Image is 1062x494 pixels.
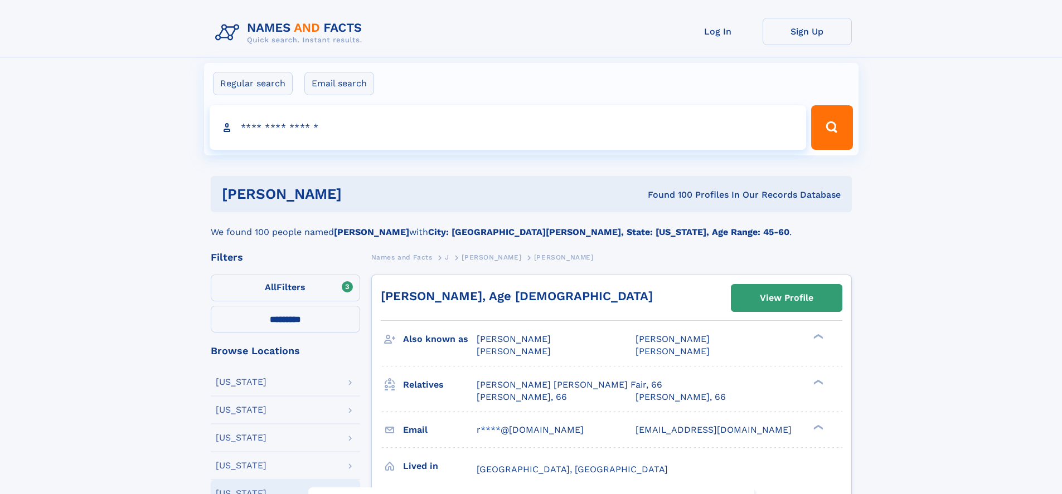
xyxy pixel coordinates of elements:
label: Filters [211,275,360,301]
div: Found 100 Profiles In Our Records Database [494,189,841,201]
div: Browse Locations [211,346,360,356]
div: ❯ [811,378,824,385]
input: search input [210,105,807,150]
div: ❯ [811,423,824,431]
label: Email search [304,72,374,95]
span: [PERSON_NAME] [477,346,551,356]
div: [US_STATE] [216,461,266,470]
a: Log In [673,18,763,45]
a: [PERSON_NAME] [462,250,521,264]
div: View Profile [760,285,813,311]
div: ❯ [811,333,824,340]
span: [PERSON_NAME] [636,346,710,356]
a: [PERSON_NAME], Age [DEMOGRAPHIC_DATA] [381,289,653,303]
a: View Profile [731,285,842,311]
button: Search Button [811,105,852,150]
a: Sign Up [763,18,852,45]
a: Names and Facts [371,250,433,264]
span: [GEOGRAPHIC_DATA], [GEOGRAPHIC_DATA] [477,464,668,475]
span: J [445,253,449,261]
a: J [445,250,449,264]
span: [PERSON_NAME] [534,253,594,261]
span: All [265,282,277,292]
b: [PERSON_NAME] [334,227,409,237]
span: [EMAIL_ADDRESS][DOMAIN_NAME] [636,424,792,435]
h3: Email [403,420,477,439]
span: [PERSON_NAME] [477,334,551,344]
div: [US_STATE] [216,405,266,414]
h3: Also known as [403,330,477,349]
span: [PERSON_NAME] [462,253,521,261]
span: [PERSON_NAME] [636,334,710,344]
b: City: [GEOGRAPHIC_DATA][PERSON_NAME], State: [US_STATE], Age Range: 45-60 [428,227,789,237]
div: [US_STATE] [216,433,266,442]
a: [PERSON_NAME], 66 [636,391,726,403]
div: [US_STATE] [216,378,266,387]
label: Regular search [213,72,293,95]
h3: Relatives [403,375,477,394]
a: [PERSON_NAME] [PERSON_NAME] Fair, 66 [477,379,662,391]
h1: [PERSON_NAME] [222,187,495,201]
div: We found 100 people named with . [211,212,852,239]
div: Filters [211,252,360,262]
h3: Lived in [403,457,477,476]
img: Logo Names and Facts [211,18,371,48]
a: [PERSON_NAME], 66 [477,391,567,403]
